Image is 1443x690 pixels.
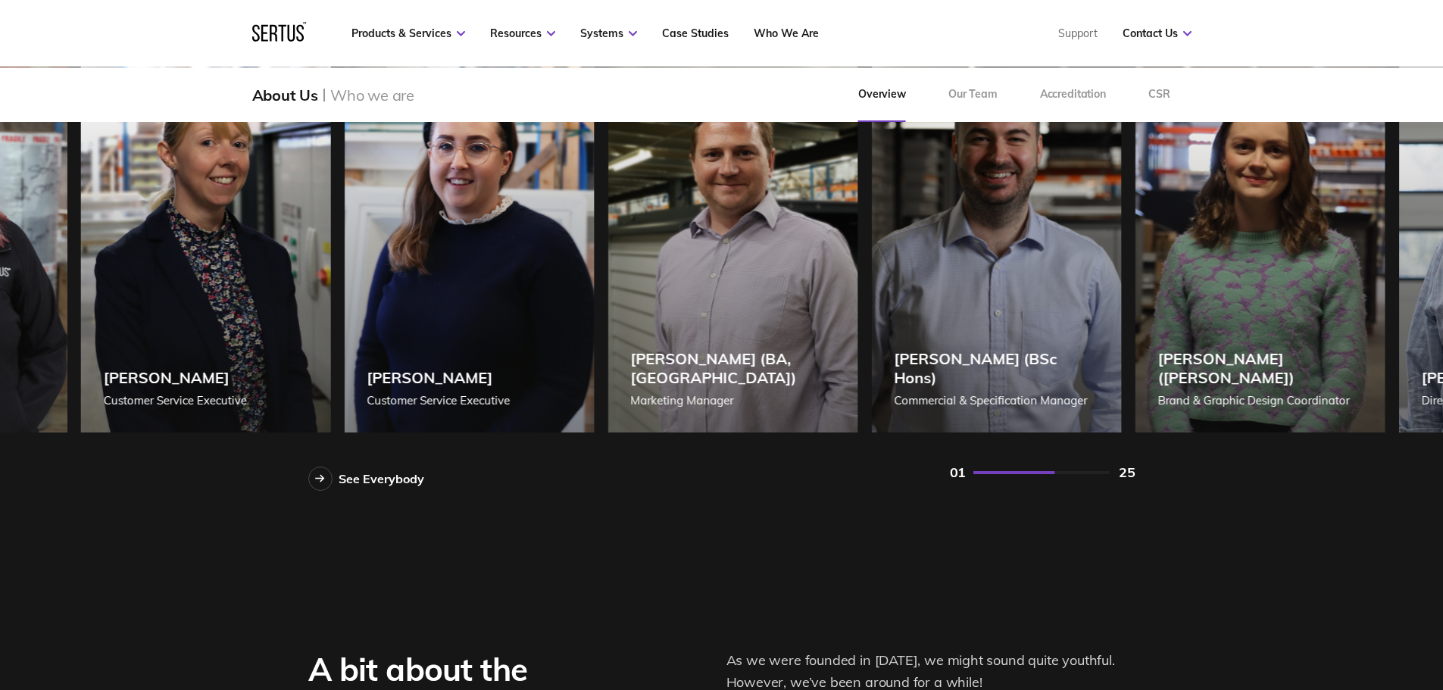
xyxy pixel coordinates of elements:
a: Case Studies [662,27,729,40]
div: [PERSON_NAME] ([PERSON_NAME]) [1157,349,1362,387]
a: See Everybody [308,467,424,491]
a: CSR [1127,67,1192,122]
a: Products & Services [351,27,465,40]
div: About Us [252,86,318,105]
a: Systems [580,27,637,40]
div: [PERSON_NAME] (BSc Hons) [894,349,1098,387]
div: Customer Service Executive [367,392,510,410]
div: 25 [1119,464,1135,481]
div: [PERSON_NAME] [367,368,510,387]
div: [PERSON_NAME] [103,368,246,387]
div: See Everybody [339,471,424,486]
a: Resources [490,27,555,40]
a: Who We Are [754,27,819,40]
div: Marketing Manager [630,392,835,410]
div: Who we are [330,86,414,105]
a: Support [1058,27,1098,40]
a: Our Team [927,67,1019,122]
div: [PERSON_NAME] (BA, [GEOGRAPHIC_DATA]) [630,349,835,387]
div: Brand & Graphic Design Coordinator [1157,392,1362,410]
div: Customer Service Executive [103,392,246,410]
a: Accreditation [1019,67,1127,122]
a: Contact Us [1123,27,1192,40]
div: Commercial & Specification Manager [894,392,1098,410]
iframe: Chat Widget [1170,514,1443,690]
div: 01 [950,464,966,481]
